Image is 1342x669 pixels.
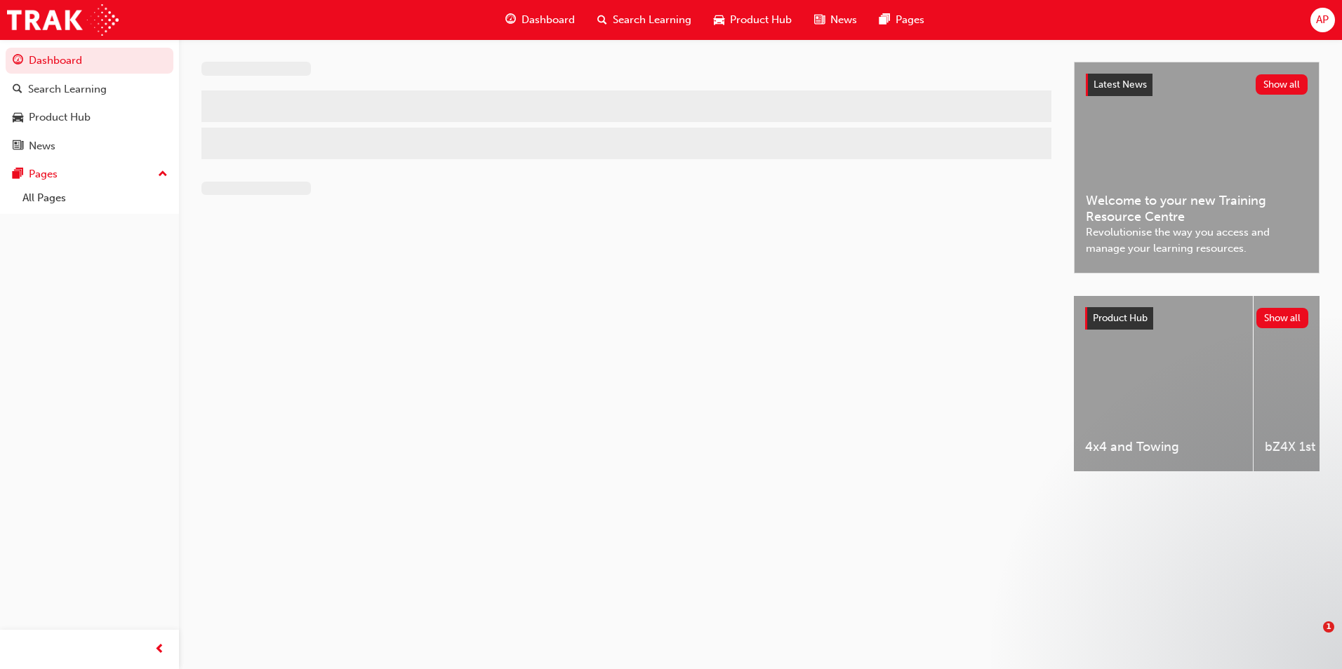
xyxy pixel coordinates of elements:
[6,161,173,187] button: Pages
[1310,8,1335,32] button: AP
[586,6,703,34] a: search-iconSearch Learning
[505,11,516,29] span: guage-icon
[29,138,55,154] div: News
[597,11,607,29] span: search-icon
[1086,193,1308,224] span: Welcome to your new Training Resource Centre
[158,165,168,184] span: up-icon
[28,81,107,97] div: Search Learning
[1256,74,1308,95] button: Show all
[7,4,119,36] img: Trak
[6,104,173,130] a: Product Hub
[6,76,173,102] a: Search Learning
[613,12,691,28] span: Search Learning
[1294,621,1328,655] iframe: Intercom live chat
[154,641,165,658] span: prev-icon
[1093,312,1148,324] span: Product Hub
[814,11,825,29] span: news-icon
[830,12,857,28] span: News
[6,45,173,161] button: DashboardSearch LearningProduct HubNews
[1316,12,1329,28] span: AP
[521,12,575,28] span: Dashboard
[703,6,803,34] a: car-iconProduct Hub
[1256,308,1309,328] button: Show all
[1094,79,1147,90] span: Latest News
[1086,74,1308,96] a: Latest NewsShow all
[13,111,23,124] span: car-icon
[1074,296,1253,471] a: 4x4 and Towing
[6,48,173,74] a: Dashboard
[730,12,792,28] span: Product Hub
[1085,307,1308,330] a: Product HubShow all
[879,11,890,29] span: pages-icon
[13,168,23,181] span: pages-icon
[1086,224,1308,256] span: Revolutionise the way you access and manage your learning resources.
[6,133,173,159] a: News
[13,140,23,153] span: news-icon
[1323,621,1334,633] span: 1
[13,55,23,67] span: guage-icon
[13,83,22,96] span: search-icon
[803,6,868,34] a: news-iconNews
[17,187,173,209] a: All Pages
[714,11,724,29] span: car-icon
[1085,439,1242,455] span: 4x4 and Towing
[29,166,58,182] div: Pages
[494,6,586,34] a: guage-iconDashboard
[868,6,936,34] a: pages-iconPages
[29,109,91,126] div: Product Hub
[1074,62,1320,273] a: Latest NewsShow allWelcome to your new Training Resource CentreRevolutionise the way you access a...
[896,12,924,28] span: Pages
